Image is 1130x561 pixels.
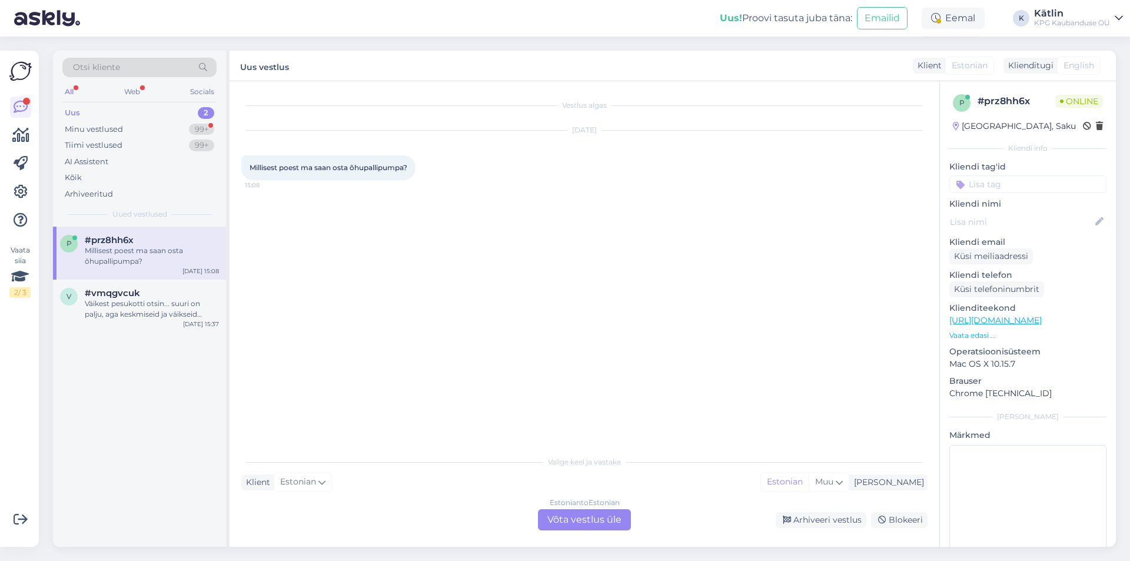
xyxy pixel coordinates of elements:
[949,198,1106,210] p: Kliendi nimi
[62,84,76,99] div: All
[761,473,809,491] div: Estonian
[1034,9,1110,18] div: Kätlin
[1055,95,1103,108] span: Online
[85,298,219,320] div: Väikest pesukotti otsin... suuri on palju, aga keskmiseid ja väikseid [PERSON_NAME]...
[183,320,219,328] div: [DATE] 15:37
[953,120,1076,132] div: [GEOGRAPHIC_DATA], Saku
[250,163,407,172] span: Millisest poest ma saan osta õhupallipumpa?
[241,125,928,135] div: [DATE]
[85,288,140,298] span: #vmqgvcuk
[65,124,123,135] div: Minu vestlused
[67,292,71,301] span: v
[65,156,108,168] div: AI Assistent
[949,302,1106,314] p: Klienditeekond
[922,8,985,29] div: Eemal
[871,512,928,528] div: Blokeeri
[815,476,833,487] span: Muu
[65,140,122,151] div: Tiimi vestlused
[189,140,214,151] div: 99+
[65,107,80,119] div: Uus
[949,175,1106,193] input: Lisa tag
[776,512,866,528] div: Arhiveeri vestlus
[959,98,965,107] span: p
[85,245,219,267] div: Millisest poest ma saan osta õhupallipumpa?
[857,7,908,29] button: Emailid
[949,248,1033,264] div: Küsi meiliaadressi
[720,11,852,25] div: Proovi tasuta juba täna:
[1034,9,1123,28] a: KätlinKPG Kaubanduse OÜ
[949,429,1106,442] p: Märkmed
[1063,59,1094,72] span: English
[189,124,214,135] div: 99+
[67,239,72,248] span: p
[949,346,1106,358] p: Operatsioonisüsteem
[949,358,1106,370] p: Mac OS X 10.15.7
[949,269,1106,281] p: Kliendi telefon
[949,315,1042,326] a: [URL][DOMAIN_NAME]
[978,94,1055,108] div: # prz8hh6x
[85,235,134,245] span: #prz8hh6x
[849,476,924,489] div: [PERSON_NAME]
[112,209,167,220] span: Uued vestlused
[1034,18,1110,28] div: KPG Kaubanduse OÜ
[241,457,928,467] div: Valige keel ja vastake
[241,476,270,489] div: Klient
[949,143,1106,154] div: Kliendi info
[198,107,214,119] div: 2
[188,84,217,99] div: Socials
[949,281,1044,297] div: Küsi telefoninumbrit
[949,375,1106,387] p: Brauser
[65,188,113,200] div: Arhiveeritud
[280,476,316,489] span: Estonian
[240,58,289,74] label: Uus vestlus
[65,172,82,184] div: Kõik
[538,509,631,530] div: Võta vestlus üle
[949,330,1106,341] p: Vaata edasi ...
[720,12,742,24] b: Uus!
[913,59,942,72] div: Klient
[1003,59,1053,72] div: Klienditugi
[9,245,31,298] div: Vaata siia
[949,236,1106,248] p: Kliendi email
[950,215,1093,228] input: Lisa nimi
[1013,10,1029,26] div: K
[241,100,928,111] div: Vestlus algas
[245,181,289,190] span: 15:08
[949,161,1106,173] p: Kliendi tag'id
[9,60,32,82] img: Askly Logo
[952,59,988,72] span: Estonian
[949,387,1106,400] p: Chrome [TECHNICAL_ID]
[182,267,219,275] div: [DATE] 15:08
[73,61,120,74] span: Otsi kliente
[949,411,1106,422] div: [PERSON_NAME]
[9,287,31,298] div: 2 / 3
[550,497,620,508] div: Estonian to Estonian
[122,84,142,99] div: Web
